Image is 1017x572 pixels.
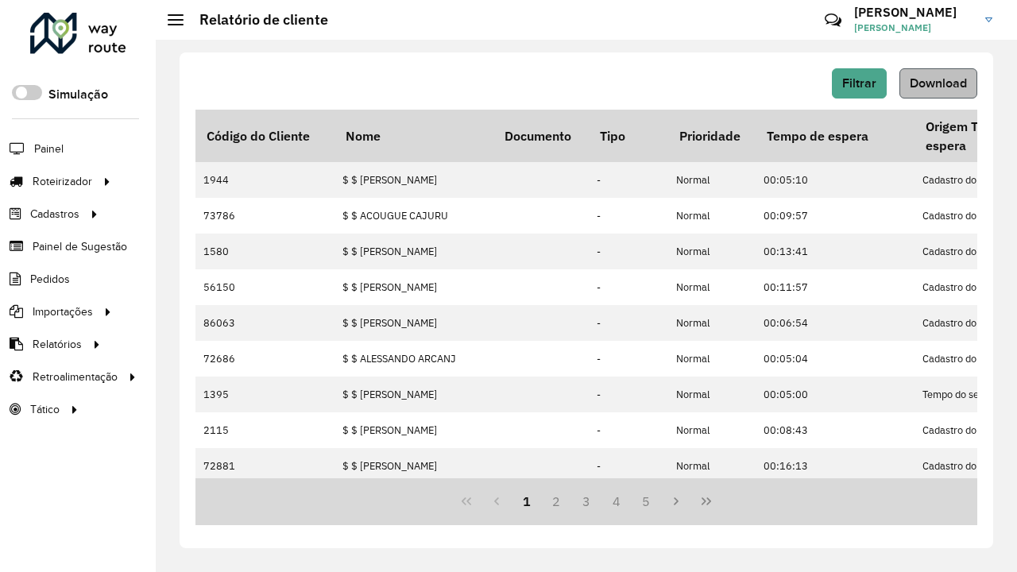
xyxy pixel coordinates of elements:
h2: Relatório de cliente [184,11,328,29]
button: 2 [541,486,571,516]
td: - [589,412,668,448]
td: 1395 [195,377,334,412]
span: Cadastros [30,206,79,222]
span: Tático [30,401,60,418]
td: - [589,448,668,484]
td: - [589,198,668,234]
td: 00:11:57 [756,269,915,305]
button: Download [899,68,977,99]
td: 00:08:43 [756,412,915,448]
td: 00:13:41 [756,234,915,269]
span: Relatórios [33,336,82,353]
td: 86063 [195,305,334,341]
td: - [589,234,668,269]
th: Documento [493,110,589,162]
td: Normal [668,269,756,305]
td: $ $ [PERSON_NAME] [334,305,493,341]
button: 1 [512,486,542,516]
td: - [589,377,668,412]
h3: [PERSON_NAME] [854,5,973,20]
td: 00:05:00 [756,377,915,412]
button: 3 [571,486,601,516]
a: Contato Rápido [816,3,850,37]
span: Pedidos [30,271,70,288]
td: Normal [668,412,756,448]
td: Normal [668,162,756,198]
td: $ $ [PERSON_NAME] [334,234,493,269]
td: 00:05:10 [756,162,915,198]
td: 1944 [195,162,334,198]
span: Importações [33,303,93,320]
button: Filtrar [832,68,887,99]
td: - [589,162,668,198]
td: $ $ ALESSANDO ARCANJ [334,341,493,377]
span: Painel [34,141,64,157]
td: $ $ [PERSON_NAME] [334,412,493,448]
span: [PERSON_NAME] [854,21,973,35]
th: Tipo [589,110,668,162]
td: Normal [668,448,756,484]
th: Prioridade [668,110,756,162]
td: 00:09:57 [756,198,915,234]
td: $ $ [PERSON_NAME] [334,448,493,484]
button: 4 [601,486,632,516]
td: Normal [668,377,756,412]
button: 5 [632,486,662,516]
span: Painel de Sugestão [33,238,127,255]
td: 73786 [195,198,334,234]
label: Simulação [48,85,108,104]
span: Filtrar [842,76,876,90]
td: Normal [668,234,756,269]
span: Roteirizador [33,173,92,190]
td: 00:06:54 [756,305,915,341]
td: 1580 [195,234,334,269]
td: - [589,269,668,305]
span: Download [910,76,967,90]
td: $ $ [PERSON_NAME] [334,377,493,412]
td: 72686 [195,341,334,377]
td: 2115 [195,412,334,448]
th: Código do Cliente [195,110,334,162]
span: Retroalimentação [33,369,118,385]
td: $ $ [PERSON_NAME] [334,269,493,305]
th: Tempo de espera [756,110,915,162]
td: - [589,341,668,377]
td: $ $ ACOUGUE CAJURU [334,198,493,234]
td: - [589,305,668,341]
td: Normal [668,305,756,341]
td: Normal [668,198,756,234]
td: 00:05:04 [756,341,915,377]
button: Next Page [661,486,691,516]
td: 56150 [195,269,334,305]
td: $ $ [PERSON_NAME] [334,162,493,198]
td: 72881 [195,448,334,484]
button: Last Page [691,486,721,516]
th: Nome [334,110,493,162]
td: Normal [668,341,756,377]
td: 00:16:13 [756,448,915,484]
